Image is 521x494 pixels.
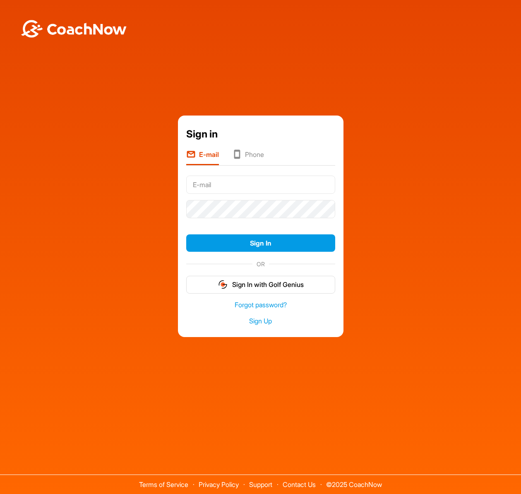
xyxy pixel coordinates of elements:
button: Sign In [186,234,335,252]
input: E-mail [186,176,335,194]
button: Sign In with Golf Genius [186,276,335,294]
img: BwLJSsUCoWCh5upNqxVrqldRgqLPVwmV24tXu5FoVAoFEpwwqQ3VIfuoInZCoVCoTD4vwADAC3ZFMkVEQFDAAAAAElFTkSuQmCC [20,20,127,38]
div: Sign in [186,127,335,142]
a: Forgot password? [186,300,335,310]
a: Support [249,480,272,489]
a: Contact Us [283,480,316,489]
span: OR [252,260,269,268]
a: Terms of Service [139,480,188,489]
a: Privacy Policy [199,480,239,489]
span: © 2025 CoachNow [322,475,386,488]
li: Phone [232,149,264,165]
a: Sign Up [186,316,335,326]
li: E-mail [186,149,219,165]
img: gg_logo [218,280,228,289]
